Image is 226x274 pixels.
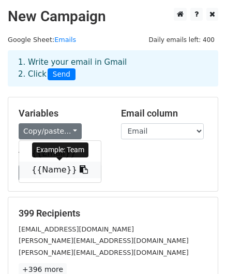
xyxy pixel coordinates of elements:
a: {{Name}} [19,162,101,178]
small: [PERSON_NAME][EMAIL_ADDRESS][DOMAIN_NAME] [19,249,189,256]
span: Daily emails left: 400 [145,34,218,46]
h5: Variables [19,108,106,119]
small: [PERSON_NAME][EMAIL_ADDRESS][DOMAIN_NAME] [19,237,189,244]
a: {{Email}} [19,145,101,162]
div: Example: Team [32,142,88,157]
iframe: Chat Widget [174,224,226,274]
small: Google Sheet: [8,36,76,44]
a: Copy/paste... [19,123,82,139]
span: Send [48,68,76,81]
h5: 399 Recipients [19,208,207,219]
a: Emails [54,36,76,44]
h5: Email column [121,108,208,119]
a: Daily emails left: 400 [145,36,218,44]
h2: New Campaign [8,8,218,25]
div: 1. Write your email in Gmail 2. Click [10,56,216,80]
small: [EMAIL_ADDRESS][DOMAIN_NAME] [19,225,134,233]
